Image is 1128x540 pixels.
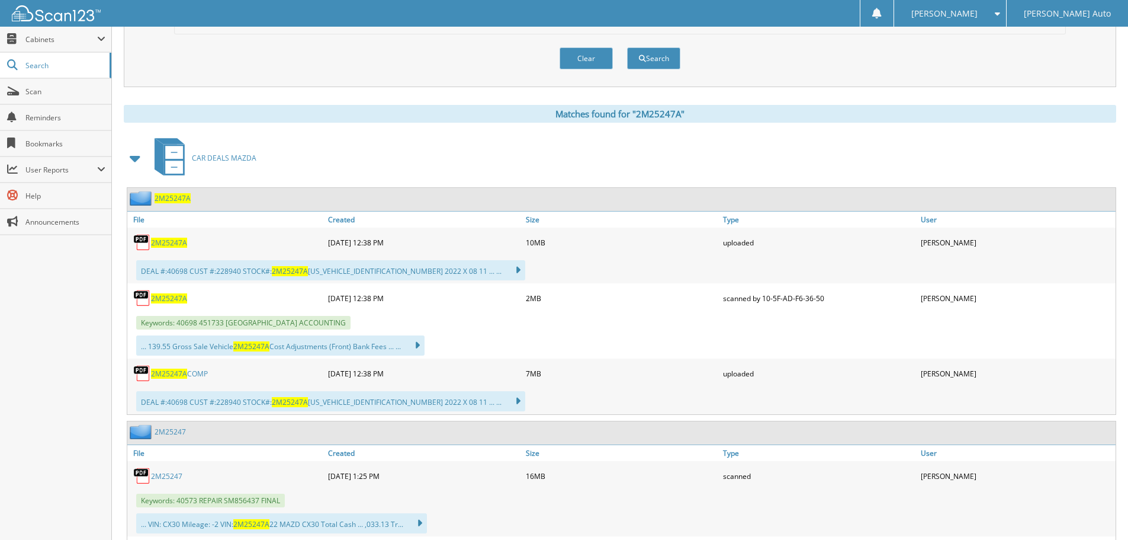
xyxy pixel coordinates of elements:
span: User Reports [25,165,97,175]
a: Created [325,212,523,228]
div: [PERSON_NAME] [918,464,1116,488]
a: Created [325,445,523,461]
a: Size [523,212,721,228]
span: Scan [25,87,105,97]
img: PDF.png [133,234,151,251]
span: 2M25247A [272,266,308,276]
a: 2M25247 [151,471,182,481]
div: ... 139.55 Gross Sale Vehicle Cost Adjustments (Front) Bank Fees ... ... [136,335,425,356]
div: DEAL #:40698 CUST #:228940 STOCK#: [US_VEHICLE_IDENTIFICATION_NUMBER] 2022 X 08 11 ... ... [136,260,525,280]
div: DEAL #:40698 CUST #:228940 STOCK#: [US_VEHICLE_IDENTIFICATION_NUMBER] 2022 X 08 11 ... ... [136,391,525,411]
span: 2M25247A [233,519,269,529]
span: 2M25247A [233,341,269,352]
span: Search [25,60,104,71]
span: Help [25,191,105,201]
span: [PERSON_NAME] [911,10,978,17]
span: Announcements [25,217,105,227]
span: 2M25247A [151,369,187,379]
div: [PERSON_NAME] [918,286,1116,310]
div: [PERSON_NAME] [918,362,1116,385]
img: folder2.png [130,424,155,439]
a: Type [720,445,918,461]
a: User [918,212,1116,228]
div: 16MB [523,464,721,488]
img: PDF.png [133,365,151,382]
div: [DATE] 12:38 PM [325,286,523,310]
div: uploaded [720,362,918,385]
img: PDF.png [133,467,151,485]
div: [PERSON_NAME] [918,231,1116,254]
div: 10MB [523,231,721,254]
div: scanned by 10-5F-AD-F6-36-50 [720,286,918,310]
span: Bookmarks [25,139,105,149]
div: [DATE] 12:38 PM [325,362,523,385]
a: CAR DEALS MAZDA [147,135,256,181]
iframe: Chat Widget [1069,483,1128,540]
a: 2M25247A [151,293,187,303]
img: folder2.png [130,191,155,206]
span: 2M25247A [272,397,308,407]
a: 2M25247A [155,193,191,203]
a: File [127,445,325,461]
button: Clear [560,47,613,69]
button: Search [627,47,680,69]
a: User [918,445,1116,461]
span: CAR DEALS MAZDA [192,153,256,163]
div: ... VIN: CX30 Mileage: -2 VIN: 22 MAZD CX30 Total Cash ... ,033.13 Tr... [136,513,427,533]
img: scan123-logo-white.svg [12,5,101,21]
span: Keywords: 40698 451733 [GEOGRAPHIC_DATA] ACCOUNTING [136,316,351,330]
a: 2M25247A [151,238,187,248]
span: [PERSON_NAME] Auto [1024,10,1111,17]
div: 2MB [523,286,721,310]
div: 7MB [523,362,721,385]
a: Type [720,212,918,228]
span: Keywords: 40573 REPAIR SM856437 FINAL [136,494,285,507]
a: 2M25247 [155,427,186,437]
a: File [127,212,325,228]
span: Reminders [25,113,105,123]
div: [DATE] 1:25 PM [325,464,523,488]
div: scanned [720,464,918,488]
a: 2M25247ACOMP [151,369,208,379]
span: Cabinets [25,34,97,44]
div: Matches found for "2M25247A" [124,105,1116,123]
img: PDF.png [133,289,151,307]
a: Size [523,445,721,461]
div: [DATE] 12:38 PM [325,231,523,254]
div: uploaded [720,231,918,254]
